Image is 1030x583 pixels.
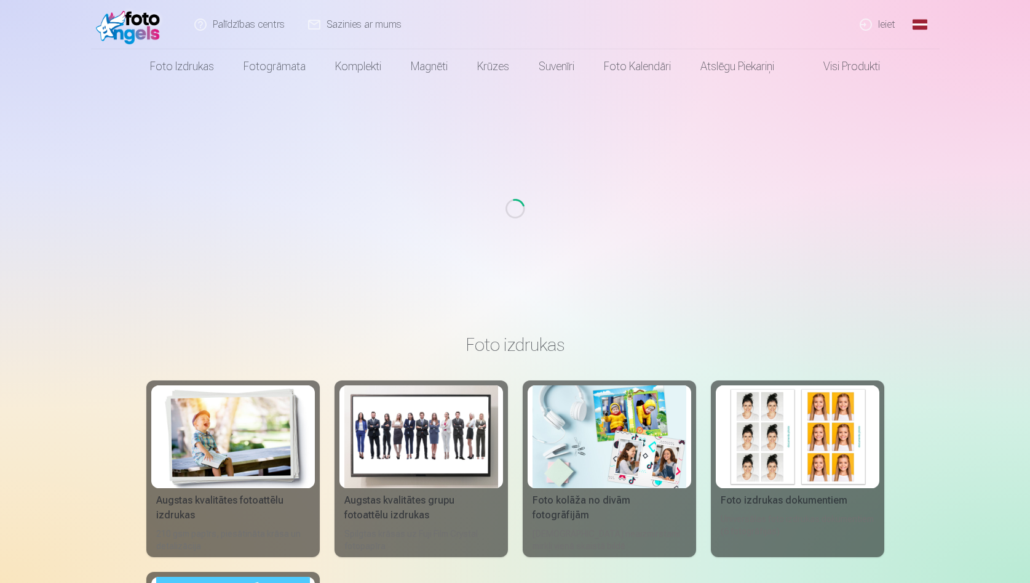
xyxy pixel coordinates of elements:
[320,49,396,84] a: Komplekti
[151,493,315,523] div: Augstas kvalitātes fotoattēlu izdrukas
[711,380,884,557] a: Foto izdrukas dokumentiemFoto izdrukas dokumentiemUniversālas foto izdrukas dokumentiem (6 fotogr...
[721,385,874,488] img: Foto izdrukas dokumentiem
[396,49,462,84] a: Magnēti
[716,493,879,508] div: Foto izdrukas dokumentiem
[462,49,524,84] a: Krūzes
[335,380,508,557] a: Augstas kvalitātes grupu fotoattēlu izdrukasAugstas kvalitātes grupu fotoattēlu izdrukasSpilgtas ...
[533,385,686,488] img: Foto kolāža no divām fotogrāfijām
[339,528,503,552] div: Spilgtas krāsas uz Fuji Film Crystal fotopapīra
[528,528,691,552] div: [DEMOGRAPHIC_DATA] neaizmirstami mirkļi vienā skaistā bildē
[156,385,310,488] img: Augstas kvalitātes fotoattēlu izdrukas
[686,49,789,84] a: Atslēgu piekariņi
[156,334,874,356] h3: Foto izdrukas
[146,380,320,557] a: Augstas kvalitātes fotoattēlu izdrukasAugstas kvalitātes fotoattēlu izdrukas210 gsm papīrs, piesā...
[523,380,696,557] a: Foto kolāža no divām fotogrāfijāmFoto kolāža no divām fotogrāfijām[DEMOGRAPHIC_DATA] neaizmirstam...
[229,49,320,84] a: Fotogrāmata
[589,49,686,84] a: Foto kalendāri
[716,513,879,552] div: Universālas foto izdrukas dokumentiem (6 fotogrāfijas)
[789,49,895,84] a: Visi produkti
[528,493,691,523] div: Foto kolāža no divām fotogrāfijām
[151,528,315,552] div: 210 gsm papīrs, piesātināta krāsa un detalizācija
[339,493,503,523] div: Augstas kvalitātes grupu fotoattēlu izdrukas
[524,49,589,84] a: Suvenīri
[96,5,167,44] img: /fa1
[344,385,498,488] img: Augstas kvalitātes grupu fotoattēlu izdrukas
[135,49,229,84] a: Foto izdrukas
